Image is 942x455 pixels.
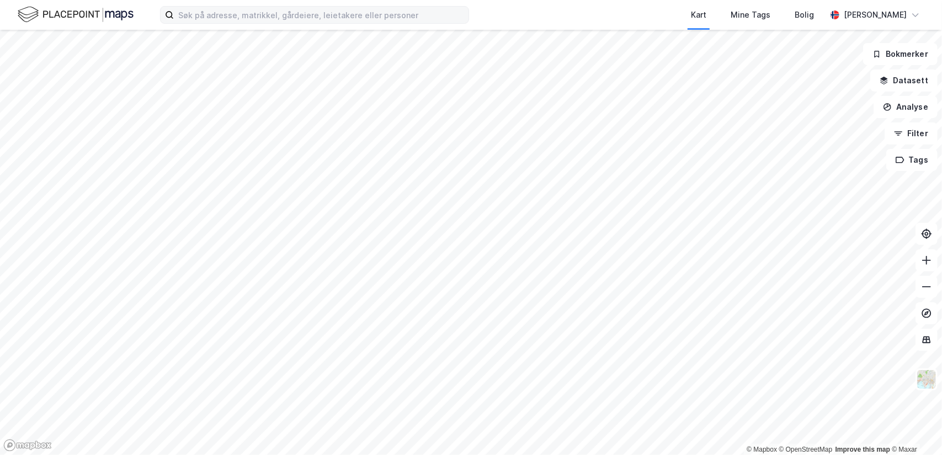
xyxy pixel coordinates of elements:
button: Datasett [870,69,938,92]
a: Improve this map [835,446,890,453]
img: Z [916,369,937,390]
iframe: Chat Widget [887,402,942,455]
button: Tags [886,149,938,171]
div: Kart [691,8,706,22]
div: Mine Tags [731,8,770,22]
button: Bokmerker [863,43,938,65]
div: Kontrollprogram for chat [887,402,942,455]
button: Analyse [874,96,938,118]
button: Filter [885,122,938,144]
input: Søk på adresse, matrikkel, gårdeiere, leietakere eller personer [174,7,469,23]
div: Bolig [795,8,814,22]
a: OpenStreetMap [779,446,833,453]
img: logo.f888ab2527a4732fd821a326f86c7f29.svg [18,5,134,24]
a: Mapbox [747,446,777,453]
a: Mapbox homepage [3,439,52,452]
div: [PERSON_NAME] [844,8,907,22]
